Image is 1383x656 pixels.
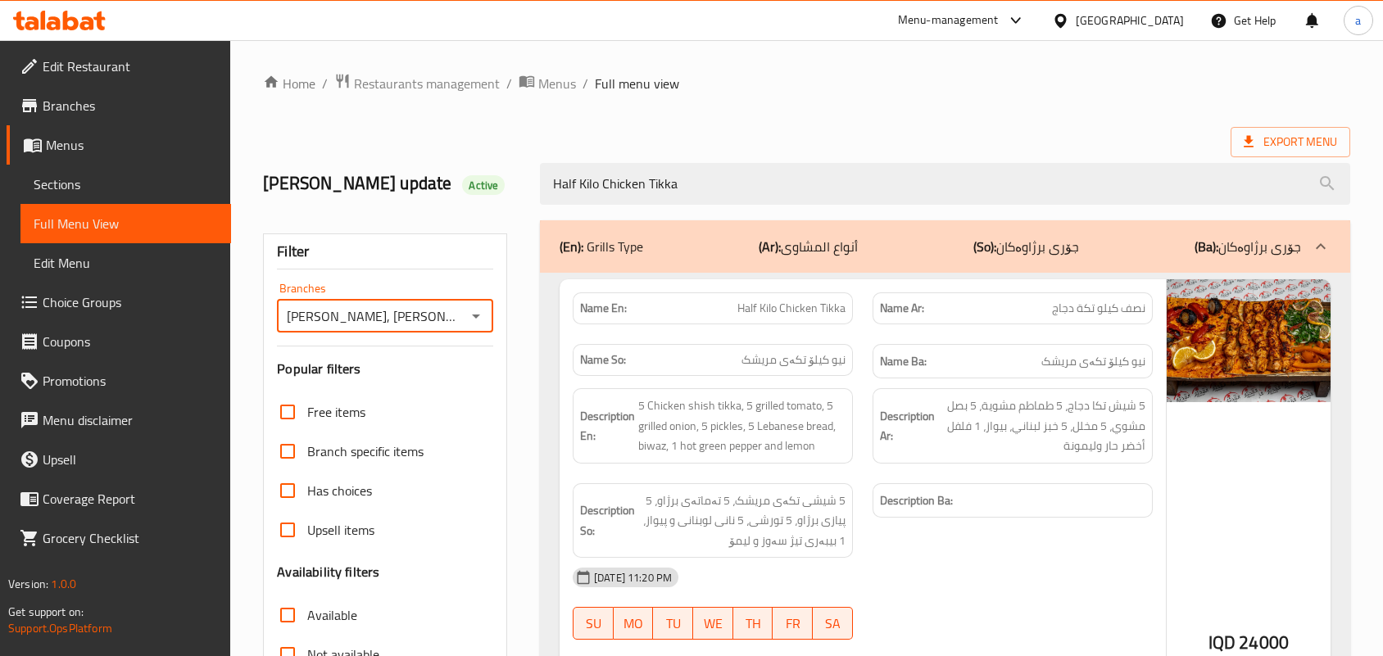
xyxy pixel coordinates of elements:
span: Menus [538,74,576,93]
span: Full Menu View [34,214,218,233]
input: search [540,163,1350,205]
b: (Ar): [759,234,781,259]
a: Branches [7,86,231,125]
li: / [506,74,512,93]
span: Export Menu [1244,132,1337,152]
h3: Availability filters [277,563,379,581]
span: FR [779,612,806,636]
a: Menus [519,73,576,94]
span: Restaurants management [354,74,500,93]
button: Open [465,305,487,328]
button: TU [653,607,693,640]
a: Choice Groups [7,283,231,322]
b: (En): [560,234,583,259]
p: أنواع المشاوی [759,237,858,256]
a: Edit Restaurant [7,47,231,86]
span: Branch specific items [307,441,424,461]
span: Full menu view [595,74,679,93]
span: Export Menu [1231,127,1350,157]
span: Coverage Report [43,489,218,509]
span: نصف كيلو تكة دجاج [1052,300,1145,317]
b: (So): [973,234,996,259]
a: Full Menu View [20,204,231,243]
div: Menu-management [898,11,999,30]
span: TH [740,612,767,636]
a: Restaurants management [334,73,500,94]
span: Menu disclaimer [43,410,218,430]
strong: Description En: [580,406,635,446]
span: Upsell [43,450,218,469]
span: 1.0.0 [51,573,76,595]
button: SU [573,607,614,640]
span: Branches [43,96,218,115]
strong: Description Ba: [880,491,953,511]
h3: Popular filters [277,360,493,378]
span: Get support on: [8,601,84,622]
div: Active [462,175,505,195]
span: Half Kilo Chicken Tikka [737,300,846,317]
div: (En): Grills Type(Ar):أنواع المشاوی(So):جۆری برژاوەکان(Ba):جۆری برژاوەکان [540,220,1350,273]
h2: [PERSON_NAME] update [263,171,520,196]
strong: Description Ar: [880,406,935,446]
span: Sections [34,174,218,194]
span: Free items [307,402,365,422]
li: / [322,74,328,93]
a: Menus [7,125,231,165]
span: 5 Chicken shish tikka, 5 grilled tomato, 5 grilled onion, 5 pickles, 5 Lebanese bread, biwaz, 1 h... [638,396,846,456]
span: SA [819,612,846,636]
a: Sections [20,165,231,204]
a: Edit Menu [20,243,231,283]
span: Upsell items [307,520,374,540]
p: جۆری برژاوەکان [1195,237,1301,256]
span: Choice Groups [43,292,218,312]
div: Filter [277,234,493,269]
button: TH [733,607,773,640]
span: Menus [46,135,218,155]
button: WE [693,607,733,640]
strong: Name Ba: [880,351,927,372]
nav: breadcrumb [263,73,1350,94]
span: Coupons [43,332,218,351]
p: Grills Type [560,237,643,256]
span: Version: [8,573,48,595]
span: Active [462,178,505,193]
a: Coverage Report [7,479,231,518]
span: WE [700,612,727,636]
p: جۆری برژاوەکان [973,237,1079,256]
a: Menu disclaimer [7,400,231,440]
strong: Name Ar: [880,300,924,317]
span: SU [580,612,607,636]
div: [GEOGRAPHIC_DATA] [1076,11,1184,29]
a: Promotions [7,361,231,400]
span: Edit Menu [34,253,218,273]
button: MO [614,607,654,640]
strong: Description So: [580,500,635,541]
span: 5 شیشی تکەی مریشک، 5 تەماتەی برژاو، 5 پیازی برژاو، 5 تورشی، 5 نانی لوبنانی و پیواز، 1 بیبەری تیژ ... [638,491,846,551]
span: MO [620,612,647,636]
a: Grocery Checklist [7,518,231,558]
strong: Name So: [580,351,626,369]
button: FR [773,607,813,640]
span: [DATE] 11:20 PM [587,570,678,586]
span: TU [660,612,687,636]
span: Has choices [307,481,372,500]
span: 5 شيش تكا دجاج، 5 طماطم مشوية، 5 بصل مشوي، 5 مخلل، 5 خبز لبناني، بيواز، 1 فلفل أخضر حار وليمونة [938,396,1145,456]
a: Support.OpsPlatform [8,618,112,639]
span: نیو کیلۆ تکەی مریشک [741,351,846,369]
span: a [1355,11,1361,29]
img: mmw_638741051583511790 [1167,279,1331,402]
span: Available [307,605,357,625]
button: SA [813,607,853,640]
span: Grocery Checklist [43,528,218,548]
span: نیو کیلۆ تکەی مریشک [1041,351,1145,372]
span: Promotions [43,371,218,391]
span: Edit Restaurant [43,57,218,76]
a: Home [263,74,315,93]
a: Coupons [7,322,231,361]
li: / [583,74,588,93]
b: (Ba): [1195,234,1218,259]
strong: Name En: [580,300,627,317]
a: Upsell [7,440,231,479]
